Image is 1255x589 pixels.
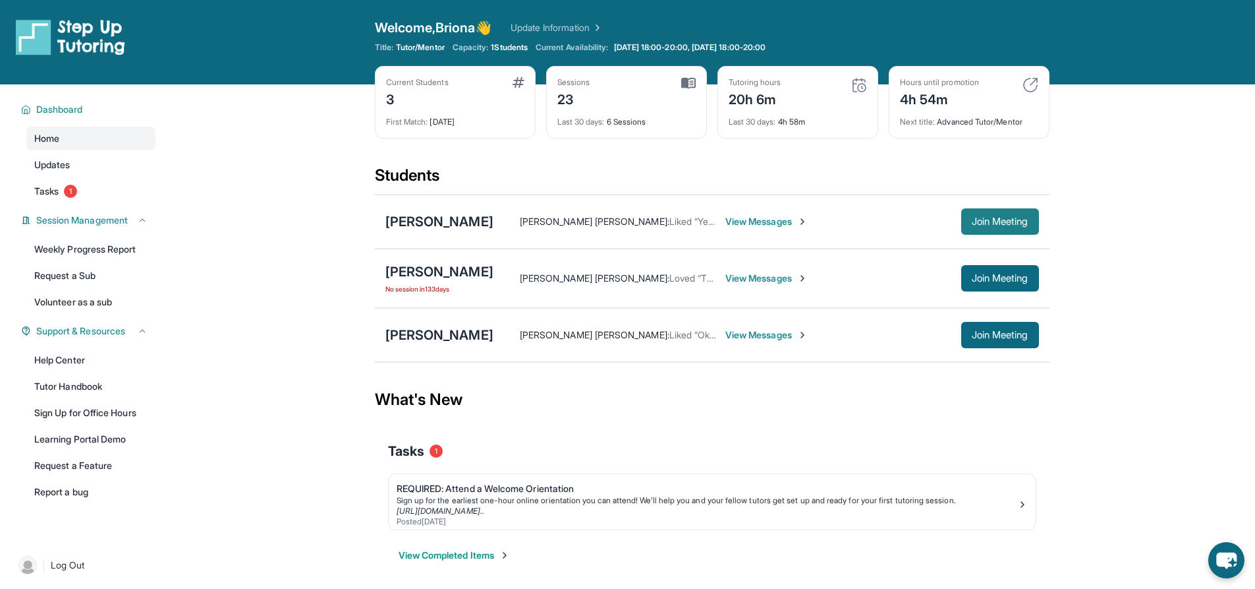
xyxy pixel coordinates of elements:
a: Tutor Handbook [26,375,155,398]
span: 1 [64,185,77,198]
span: Join Meeting [972,218,1028,226]
img: card [681,77,696,89]
div: 20h 6m [729,88,781,109]
div: Sign up for the earliest one-hour online orientation you can attend! We’ll help you and your fell... [397,495,1017,506]
span: Log Out [51,559,85,572]
div: What's New [375,371,1049,429]
img: Chevron Right [590,21,603,34]
span: [DATE] 18:00-20:00, [DATE] 18:00-20:00 [614,42,766,53]
div: 4h 54m [900,88,979,109]
a: Tasks1 [26,179,155,203]
span: Title: [375,42,393,53]
span: Tutor/Mentor [396,42,445,53]
a: Learning Portal Demo [26,427,155,451]
span: Join Meeting [972,331,1028,339]
button: Join Meeting [961,322,1039,348]
a: Help Center [26,348,155,372]
div: Hours until promotion [900,77,979,88]
button: Join Meeting [961,265,1039,292]
span: Support & Resources [36,325,125,338]
img: user-img [18,556,37,574]
a: Report a bug [26,480,155,504]
span: Last 30 days : [557,117,605,127]
div: Posted [DATE] [397,516,1017,527]
span: Home [34,132,59,145]
img: card [851,77,867,93]
div: 4h 58m [729,109,867,127]
div: Advanced Tutor/Mentor [900,109,1038,127]
span: Capacity: [453,42,489,53]
span: [PERSON_NAME] [PERSON_NAME] : [520,329,669,340]
img: logo [16,18,125,55]
div: [DATE] [386,109,524,127]
div: Current Students [386,77,449,88]
span: Join Meeting [972,274,1028,282]
img: card [1022,77,1038,93]
span: Current Availability: [536,42,608,53]
div: [PERSON_NAME] [385,326,493,344]
div: [PERSON_NAME] [385,212,493,231]
span: First Match : [386,117,428,127]
div: REQUIRED: Attend a Welcome Orientation [397,482,1017,495]
button: chat-button [1208,542,1244,578]
span: [PERSON_NAME] [PERSON_NAME] : [520,272,669,284]
span: View Messages [725,272,808,285]
button: Dashboard [31,103,148,116]
div: Students [375,165,1049,194]
img: card [513,77,524,88]
span: | [42,557,45,573]
a: Updates [26,153,155,177]
span: No session in 133 days [385,284,493,294]
span: Last 30 days : [729,117,776,127]
div: Sessions [557,77,590,88]
button: Session Management [31,214,148,227]
span: Next title : [900,117,935,127]
span: 1 Students [491,42,528,53]
div: 23 [557,88,590,109]
a: [URL][DOMAIN_NAME].. [397,506,484,516]
span: Tasks [34,185,59,198]
a: Weekly Progress Report [26,237,155,261]
a: REQUIRED: Attend a Welcome OrientationSign up for the earliest one-hour online orientation you ca... [389,474,1036,530]
a: Update Information [511,21,603,34]
a: [DATE] 18:00-20:00, [DATE] 18:00-20:00 [611,42,769,53]
button: View Completed Items [399,549,510,562]
span: Loved “Thank you, you too” [669,272,785,284]
div: [PERSON_NAME] [385,263,493,281]
button: Join Meeting [961,208,1039,235]
span: Tasks [388,442,424,460]
img: Chevron-Right [797,216,808,227]
span: Welcome, Briona 👋 [375,18,492,37]
a: |Log Out [13,551,155,580]
span: [PERSON_NAME] [PERSON_NAME] : [520,216,669,227]
span: Dashboard [36,103,83,116]
a: Volunteer as a sub [26,290,155,314]
span: Session Management [36,214,128,227]
div: 6 Sessions [557,109,696,127]
span: Updates [34,158,70,171]
span: View Messages [725,328,808,342]
span: View Messages [725,215,808,228]
a: Request a Sub [26,264,155,288]
button: Support & Resources [31,325,148,338]
span: 1 [430,445,443,458]
span: Liked “Ok, thank you!” [669,329,761,340]
a: Request a Feature [26,454,155,478]
span: Liked “Yes that's fine” [669,216,760,227]
div: Tutoring hours [729,77,781,88]
img: Chevron-Right [797,273,808,284]
div: 3 [386,88,449,109]
a: Home [26,127,155,150]
a: Sign Up for Office Hours [26,401,155,425]
img: Chevron-Right [797,330,808,340]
